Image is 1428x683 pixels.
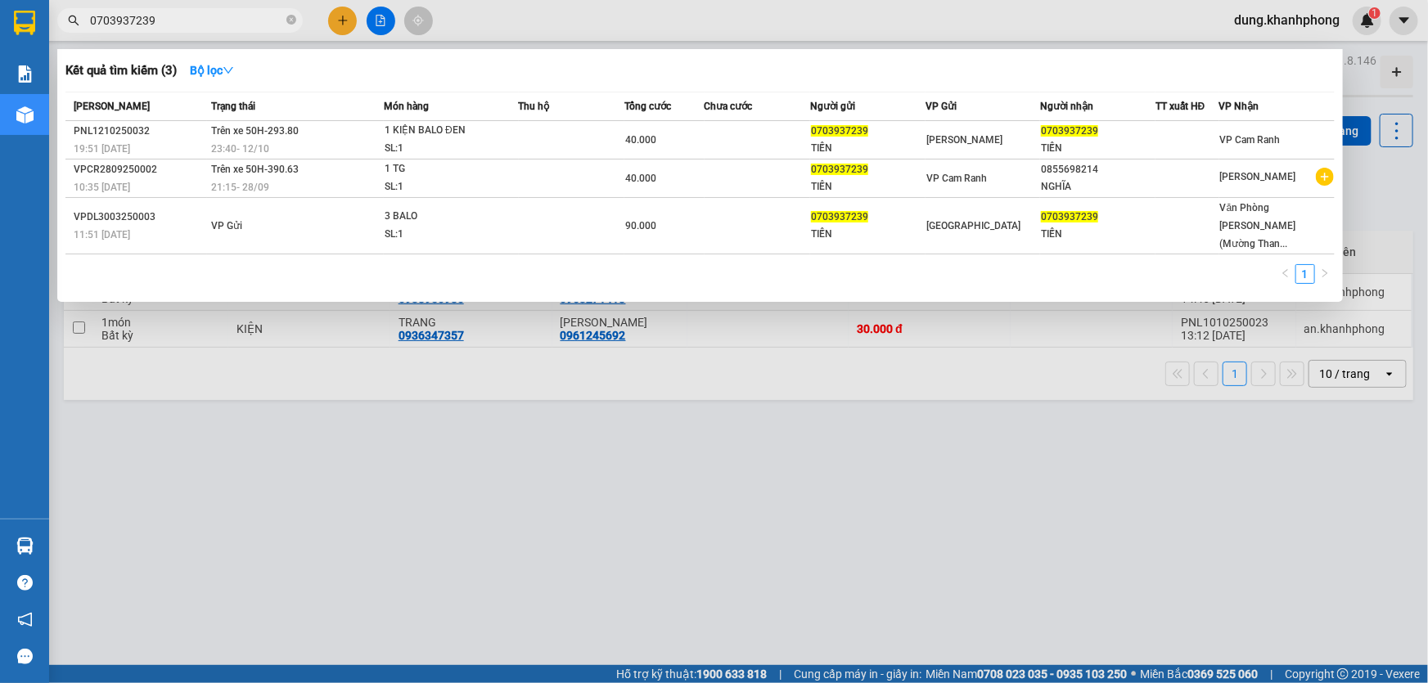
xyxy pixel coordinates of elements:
[811,178,925,195] div: TIẾN
[74,161,206,178] div: VPCR2809250002
[74,209,206,226] div: VPDL3003250003
[1295,264,1315,284] li: 1
[17,612,33,627] span: notification
[286,15,296,25] span: close-circle
[385,122,507,140] div: 1 KIỆN BALO ĐEN
[1315,264,1335,284] li: Next Page
[68,15,79,26] span: search
[1316,168,1334,186] span: plus-circle
[14,11,35,35] img: logo-vxr
[1040,101,1093,112] span: Người nhận
[810,101,855,112] span: Người gửi
[1220,134,1281,146] span: VP Cam Ranh
[74,143,130,155] span: 19:51 [DATE]
[177,57,247,83] button: Bộ lọcdown
[926,101,957,112] span: VP Gửi
[811,211,868,222] span: 0703937239
[65,62,177,79] h3: Kết quả tìm kiếm ( 3 )
[1041,226,1155,243] div: TIẾN
[1220,171,1296,182] span: [PERSON_NAME]
[705,101,753,112] span: Chưa cước
[1219,101,1259,112] span: VP Nhận
[519,101,550,112] span: Thu hộ
[1276,264,1295,284] button: left
[211,164,299,175] span: Trên xe 50H-390.63
[1041,211,1098,222] span: 0703937239
[1041,140,1155,157] div: TIẾN
[1320,268,1330,278] span: right
[74,101,150,112] span: [PERSON_NAME]
[811,164,868,175] span: 0703937239
[16,106,34,124] img: warehouse-icon
[1155,101,1205,112] span: TT xuất HĐ
[624,101,671,112] span: Tổng cước
[385,140,507,158] div: SL: 1
[211,182,269,193] span: 21:15 - 28/09
[926,220,1020,231] span: [GEOGRAPHIC_DATA]
[1315,264,1335,284] button: right
[625,220,656,231] span: 90.000
[625,173,656,184] span: 40.000
[190,64,234,77] strong: Bộ lọc
[74,182,130,193] span: 10:35 [DATE]
[1041,125,1098,137] span: 0703937239
[211,125,299,137] span: Trên xe 50H-293.80
[1041,178,1155,195] div: NGHĨA
[926,173,987,184] span: VP Cam Ranh
[811,125,868,137] span: 0703937239
[811,140,925,157] div: TIẾN
[223,65,234,76] span: down
[385,208,507,226] div: 3 BALO
[1281,268,1291,278] span: left
[1041,161,1155,178] div: 0855698214
[385,178,507,196] div: SL: 1
[1276,264,1295,284] li: Previous Page
[74,229,130,240] span: 11:51 [DATE]
[385,226,507,244] div: SL: 1
[926,134,1002,146] span: [PERSON_NAME]
[384,101,429,112] span: Món hàng
[286,13,296,29] span: close-circle
[17,575,33,591] span: question-circle
[74,123,206,140] div: PNL1210250032
[1296,265,1314,283] a: 1
[211,220,242,231] span: VP Gửi
[16,65,34,83] img: solution-icon
[625,134,656,146] span: 40.000
[17,649,33,664] span: message
[385,160,507,178] div: 1 TG
[811,226,925,243] div: TIẾN
[16,537,34,555] img: warehouse-icon
[90,11,283,29] input: Tìm tên, số ĐT hoặc mã đơn
[211,101,255,112] span: Trạng thái
[1220,202,1296,249] span: Văn Phòng [PERSON_NAME] (Mường Than...
[211,143,269,155] span: 23:40 - 12/10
